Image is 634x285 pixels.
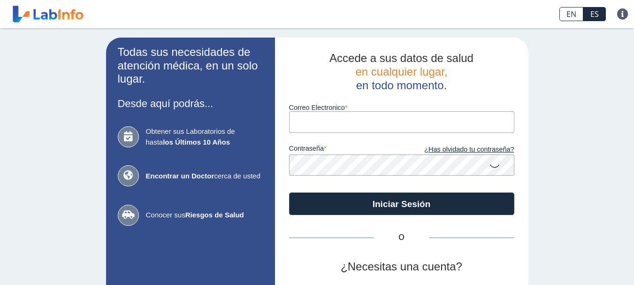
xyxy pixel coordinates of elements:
[355,65,447,78] span: en cualquier lugar,
[289,104,514,111] label: Correo Electronico
[583,7,606,21] a: ES
[559,7,583,21] a: EN
[356,79,447,92] span: en todo momento.
[329,52,474,64] span: Accede a sus datos de salud
[118,98,263,109] h3: Desde aquí podrás...
[146,172,214,180] b: Encontrar un Doctor
[289,193,514,215] button: Iniciar Sesión
[118,46,263,86] h2: Todas sus necesidades de atención médica, en un solo lugar.
[163,138,230,146] b: los Últimos 10 Años
[289,145,402,155] label: contraseña
[146,210,263,221] span: Conocer sus
[402,145,514,155] a: ¿Has olvidado tu contraseña?
[289,260,514,274] h2: ¿Necesitas una cuenta?
[146,126,263,147] span: Obtener sus Laboratorios de hasta
[374,232,430,243] span: O
[146,171,263,182] span: cerca de usted
[185,211,244,219] b: Riesgos de Salud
